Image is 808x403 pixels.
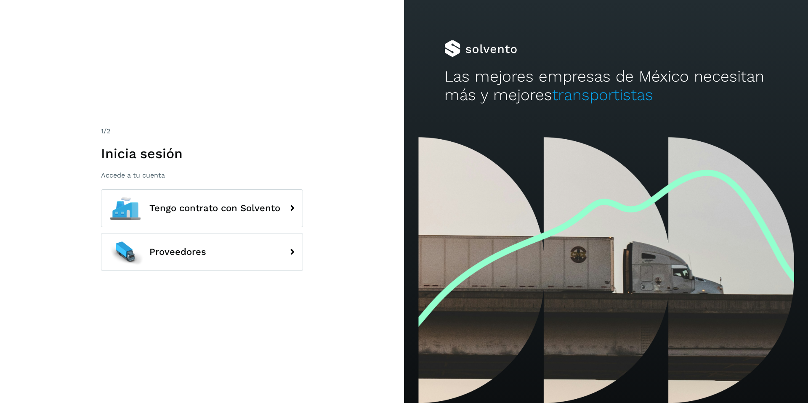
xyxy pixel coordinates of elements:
span: Tengo contrato con Solvento [149,203,280,213]
h1: Inicia sesión [101,146,303,162]
button: Tengo contrato con Solvento [101,189,303,227]
p: Accede a tu cuenta [101,171,303,179]
span: Proveedores [149,247,206,257]
span: 1 [101,127,104,135]
span: transportistas [552,86,653,104]
button: Proveedores [101,233,303,271]
div: /2 [101,126,303,136]
h2: Las mejores empresas de México necesitan más y mejores [444,67,768,105]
